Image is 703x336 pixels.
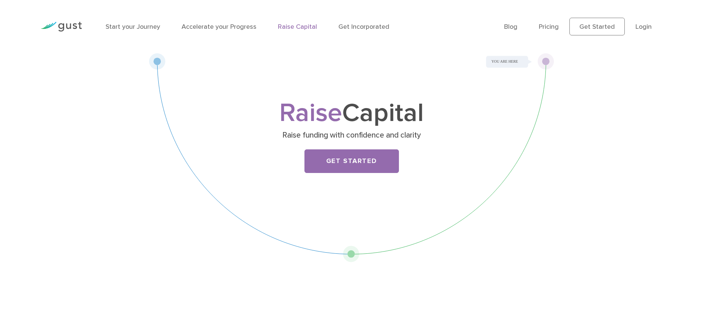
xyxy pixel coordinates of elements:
a: Login [635,23,652,31]
a: Get Started [569,18,625,35]
a: Start your Journey [106,23,160,31]
span: Raise [279,97,342,128]
a: Blog [504,23,517,31]
h1: Capital [206,101,497,125]
p: Raise funding with confidence and clarity [209,130,494,141]
a: Raise Capital [278,23,317,31]
a: Get Incorporated [338,23,389,31]
a: Get Started [304,149,399,173]
a: Pricing [539,23,559,31]
a: Accelerate your Progress [182,23,256,31]
img: Gust Logo [41,22,82,32]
